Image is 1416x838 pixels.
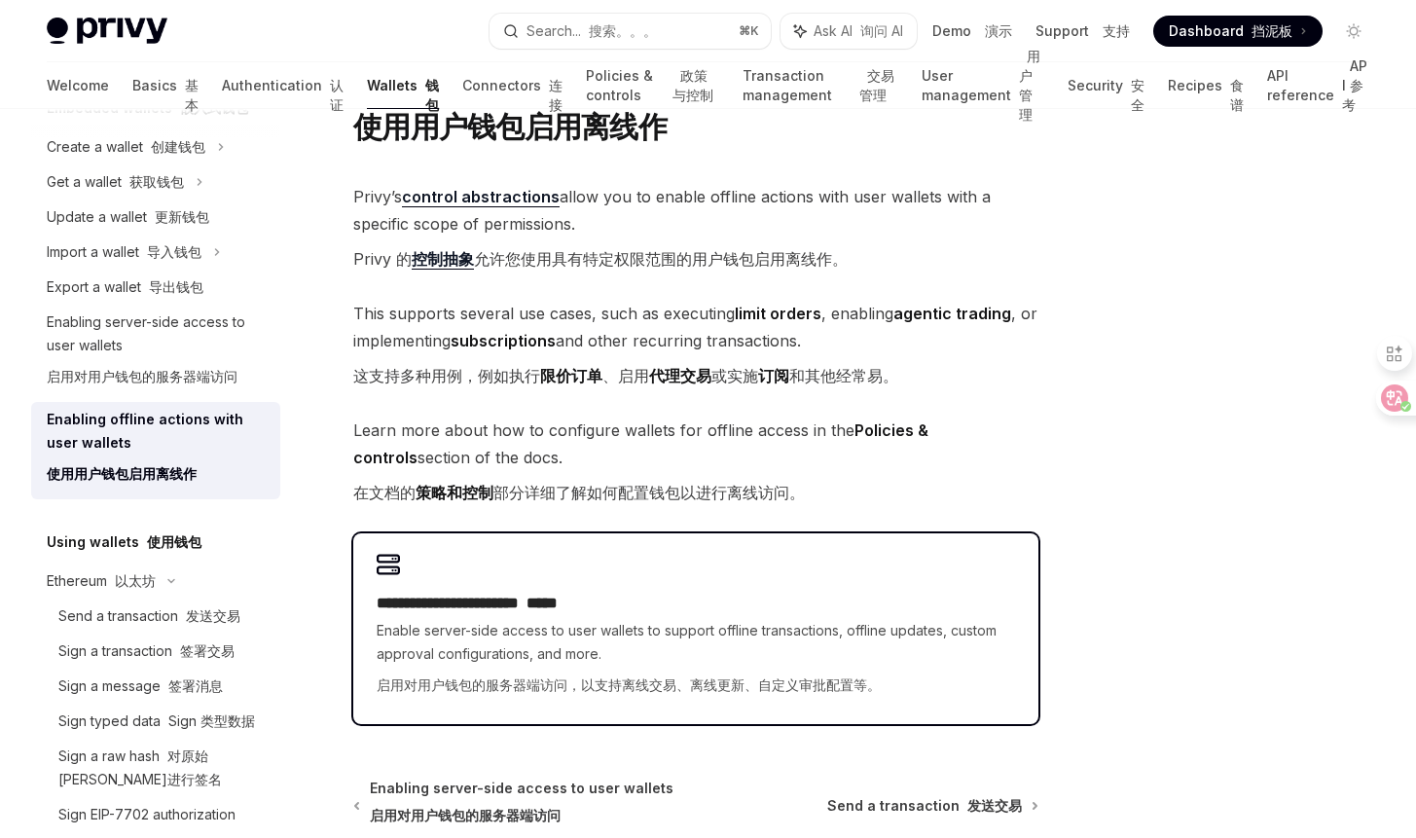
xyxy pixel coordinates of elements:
div: Enabling offline actions with user wallets [47,408,269,493]
span: This supports several use cases, such as executing , enabling , or implementing and other recurri... [353,300,1038,397]
a: Connectors 连接 [462,62,563,109]
font: 获取钱包 [129,173,184,190]
button: Search... 搜索。。。⌘K [490,14,771,49]
font: 钱包 [425,77,439,113]
div: Create a wallet [47,135,205,159]
a: Welcome [47,62,109,109]
div: Ethereum [47,569,156,593]
font: 演示 [985,22,1012,39]
div: Get a wallet [47,170,184,194]
a: Dashboard 挡泥板 [1153,16,1323,47]
a: Security 安全 [1068,62,1144,109]
span: Enable server-side access to user wallets to support offline transactions, offline updates, custo... [377,619,1015,705]
font: 创建钱包 [151,138,205,155]
font: 基本 [185,77,199,113]
a: Sign a raw hash 对原始[PERSON_NAME]进行签名 [31,739,280,797]
a: Sign typed data Sign 类型数据 [31,704,280,739]
span: ⌘ K [739,23,759,39]
span: Privy’s allow you to enable offline actions with user wallets with a specific scope of permissions. [353,183,1038,280]
strong: 限价订单 [540,366,602,385]
h5: Using wallets [47,530,201,554]
a: 控制抽象 [412,249,474,270]
font: Sign 类型数据 [168,712,255,729]
a: User management 用户管理 [922,62,1045,109]
span: Enabling server-side access to user wallets [370,779,673,833]
div: Sign a message [58,674,223,698]
font: 认证 [330,77,344,113]
a: Update a wallet 更新钱包 [31,200,280,235]
a: Send a transaction 发送交易 [31,599,280,634]
button: Ask AI 询问 AI [781,14,917,49]
font: 发送交易 [186,607,240,624]
font: 导出钱包 [149,278,203,295]
div: Import a wallet [47,240,201,264]
font: 发送交易 [967,797,1022,814]
font: 食谱 [1230,77,1244,113]
font: 启用对用户钱包的服务器端访问 [370,807,561,823]
font: 使用用户钱包启用离线作 [353,109,667,144]
a: Authentication 认证 [222,62,344,109]
a: API reference API 参考 [1267,62,1369,109]
a: Recipes 食谱 [1168,62,1244,109]
font: 启用对用户钱包的服务器端访问 [47,368,237,384]
a: control abstractions [402,187,560,207]
span: Send a transaction [827,796,1022,816]
a: Basics 基本 [132,62,199,109]
font: 安全 [1131,77,1144,113]
img: light logo [47,18,167,45]
a: Support 支持 [1035,21,1130,41]
span: Learn more about how to configure wallets for offline access in the section of the docs. [353,417,1038,514]
div: Sign typed data [58,710,255,733]
font: 使用用户钱包启用离线作 [47,465,197,482]
strong: 订阅 [758,366,789,385]
button: Toggle dark mode [1338,16,1369,47]
font: 支持 [1103,22,1130,39]
font: 在文档的 部分详细了解如何配置钱包以进行离线访问。 [353,483,805,502]
strong: 代理交易 [649,366,711,385]
a: Policies & controls 政策与控制 [586,62,719,109]
font: 使用钱包 [147,533,201,550]
a: Sign a transaction 签署交易 [31,634,280,669]
a: Enabling offline actions with user wallets使用用户钱包启用离线作 [31,402,280,499]
font: 交易管理 [859,67,894,103]
font: 启用对用户钱包的服务器端访问，以支持离线交易、离线更新、自定义审批配置等。 [377,676,881,693]
a: Sign a message 签署消息 [31,669,280,704]
a: Send a transaction 发送交易 [827,796,1036,816]
div: Send a transaction [58,604,240,628]
strong: limit orders [735,304,821,323]
div: Search... [526,19,657,43]
a: Transaction management 交易管理 [743,62,898,109]
div: Sign a raw hash [58,745,269,791]
font: 用户管理 [1019,48,1040,123]
a: Demo 演示 [932,21,1012,41]
strong: 策略和控制 [416,483,493,502]
div: Sign a transaction [58,639,235,663]
font: 以太坊 [115,572,156,589]
font: 签署消息 [168,677,223,694]
font: 导入钱包 [147,243,201,260]
strong: subscriptions [451,331,556,350]
strong: agentic trading [893,304,1011,323]
font: Privy 的 允许您使用具有特定权限范围的用户钱包启用离线作。 [353,249,848,270]
font: 政策与控制 [672,67,713,103]
font: 更新钱包 [155,208,209,225]
div: Export a wallet [47,275,203,299]
font: 签署交易 [180,642,235,659]
font: 连接 [549,77,563,113]
span: Ask AI [814,21,903,41]
font: API 参考 [1342,57,1367,113]
font: 搜索。。。 [589,22,657,39]
div: Enabling server-side access to user wallets [47,310,269,396]
a: Export a wallet 导出钱包 [31,270,280,305]
a: Enabling server-side access to user wallets启用对用户钱包的服务器端访问 [31,305,280,402]
span: Dashboard [1169,21,1292,41]
div: Update a wallet [47,205,209,229]
font: 询问 AI [860,22,903,39]
font: 挡泥板 [1252,22,1292,39]
a: Wallets 钱包 [367,62,439,109]
font: 这支持多种用例，例如执行 、启用 或实施 和其他经常易。 [353,366,898,385]
a: Enabling server-side access to user wallets启用对用户钱包的服务器端访问 [355,779,673,833]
